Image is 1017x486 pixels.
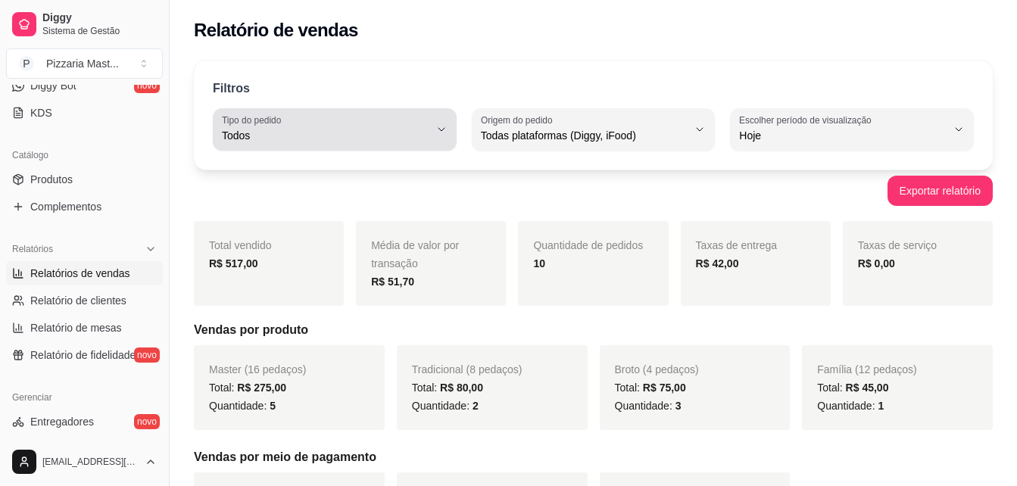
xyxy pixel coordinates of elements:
[371,276,414,288] strong: R$ 51,70
[858,239,937,251] span: Taxas de serviço
[858,257,895,269] strong: R$ 0,00
[194,321,993,339] h5: Vendas por produto
[42,11,157,25] span: Diggy
[472,108,716,151] button: Origem do pedidoTodas plataformas (Diggy, iFood)
[846,382,889,394] span: R$ 45,00
[30,347,136,363] span: Relatório de fidelidade
[237,382,286,394] span: R$ 275,00
[6,444,163,480] button: [EMAIL_ADDRESS][DOMAIN_NAME]
[643,382,686,394] span: R$ 75,00
[42,25,157,37] span: Sistema de Gestão
[481,114,557,126] label: Origem do pedido
[817,363,917,375] span: Família (12 pedaços)
[533,239,643,251] span: Quantidade de pedidos
[473,400,479,412] span: 2
[696,257,739,269] strong: R$ 42,00
[371,239,459,269] span: Média de valor por transação
[213,79,250,98] p: Filtros
[615,400,682,412] span: Quantidade:
[222,128,429,143] span: Todos
[222,114,286,126] label: Tipo do pedido
[209,257,258,269] strong: R$ 517,00
[739,128,947,143] span: Hoje
[6,167,163,192] a: Produtos
[412,400,479,412] span: Quantidade:
[6,437,163,461] a: Nota Fiscal (NFC-e)
[6,195,163,219] a: Complementos
[615,382,686,394] span: Total:
[30,320,122,335] span: Relatório de mesas
[878,400,884,412] span: 1
[6,73,163,98] a: Diggy Botnovo
[615,363,699,375] span: Broto (4 pedaços)
[209,239,272,251] span: Total vendido
[696,239,777,251] span: Taxas de entrega
[30,414,94,429] span: Entregadores
[440,382,483,394] span: R$ 80,00
[30,293,126,308] span: Relatório de clientes
[6,48,163,79] button: Select a team
[6,6,163,42] a: DiggySistema de Gestão
[213,108,457,151] button: Tipo do pedidoTodos
[6,288,163,313] a: Relatório de clientes
[30,199,101,214] span: Complementos
[6,385,163,410] div: Gerenciar
[888,176,993,206] button: Exportar relatório
[817,382,888,394] span: Total:
[481,128,688,143] span: Todas plataformas (Diggy, iFood)
[270,400,276,412] span: 5
[6,410,163,434] a: Entregadoresnovo
[739,114,876,126] label: Escolher período de visualização
[533,257,545,269] strong: 10
[46,56,119,71] div: Pizzaria Mast ...
[209,400,276,412] span: Quantidade:
[30,266,130,281] span: Relatórios de vendas
[209,363,306,375] span: Master (16 pedaços)
[12,243,53,255] span: Relatórios
[30,78,76,93] span: Diggy Bot
[412,382,483,394] span: Total:
[30,105,52,120] span: KDS
[675,400,682,412] span: 3
[6,261,163,285] a: Relatórios de vendas
[6,101,163,125] a: KDS
[42,456,139,468] span: [EMAIL_ADDRESS][DOMAIN_NAME]
[19,56,34,71] span: P
[209,382,286,394] span: Total:
[6,343,163,367] a: Relatório de fidelidadenovo
[412,363,523,375] span: Tradicional (8 pedaços)
[194,18,358,42] h2: Relatório de vendas
[817,400,884,412] span: Quantidade:
[6,143,163,167] div: Catálogo
[30,172,73,187] span: Produtos
[730,108,974,151] button: Escolher período de visualizaçãoHoje
[194,448,993,466] h5: Vendas por meio de pagamento
[6,316,163,340] a: Relatório de mesas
